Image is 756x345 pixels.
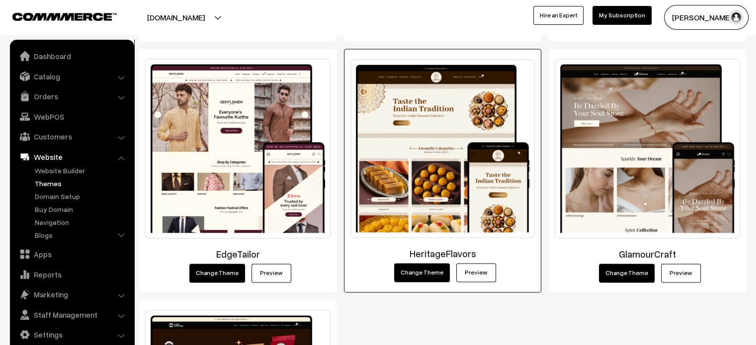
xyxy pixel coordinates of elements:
[664,5,749,30] button: [PERSON_NAME]
[12,266,131,283] a: Reports
[555,248,740,260] h3: GlamourCraft
[729,10,744,25] img: user
[12,68,131,85] a: Catalog
[12,326,131,344] a: Settings
[189,264,245,282] button: Change Theme
[592,6,652,25] a: My Subscription
[32,204,131,214] a: Buy Domain
[32,217,131,227] a: Navigation
[12,87,131,105] a: Orders
[32,191,131,202] a: Domain Setup
[12,245,131,263] a: Apps
[32,230,131,240] a: Blogs
[252,264,291,282] a: Preview
[599,264,655,282] button: Change Theme
[145,59,331,238] img: EdgeTailor
[12,148,131,166] a: Website
[12,285,131,303] a: Marketing
[12,128,131,145] a: Customers
[12,10,99,22] a: COMMMERCE
[32,165,131,176] a: Website Builder
[555,59,740,238] img: GlamourCraft
[12,47,131,65] a: Dashboard
[12,306,131,324] a: Staff Management
[12,108,131,126] a: WebPOS
[12,13,117,20] img: COMMMERCE
[350,248,535,259] h3: HeritageFlavors
[145,248,331,260] h3: EdgeTailor
[456,263,496,282] a: Preview
[112,5,240,30] button: [DOMAIN_NAME]
[394,263,450,282] button: Change Theme
[32,178,131,189] a: Themes
[661,264,701,282] a: Preview
[350,59,535,237] img: HeritageFlavors
[533,6,584,25] a: Hire an Expert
